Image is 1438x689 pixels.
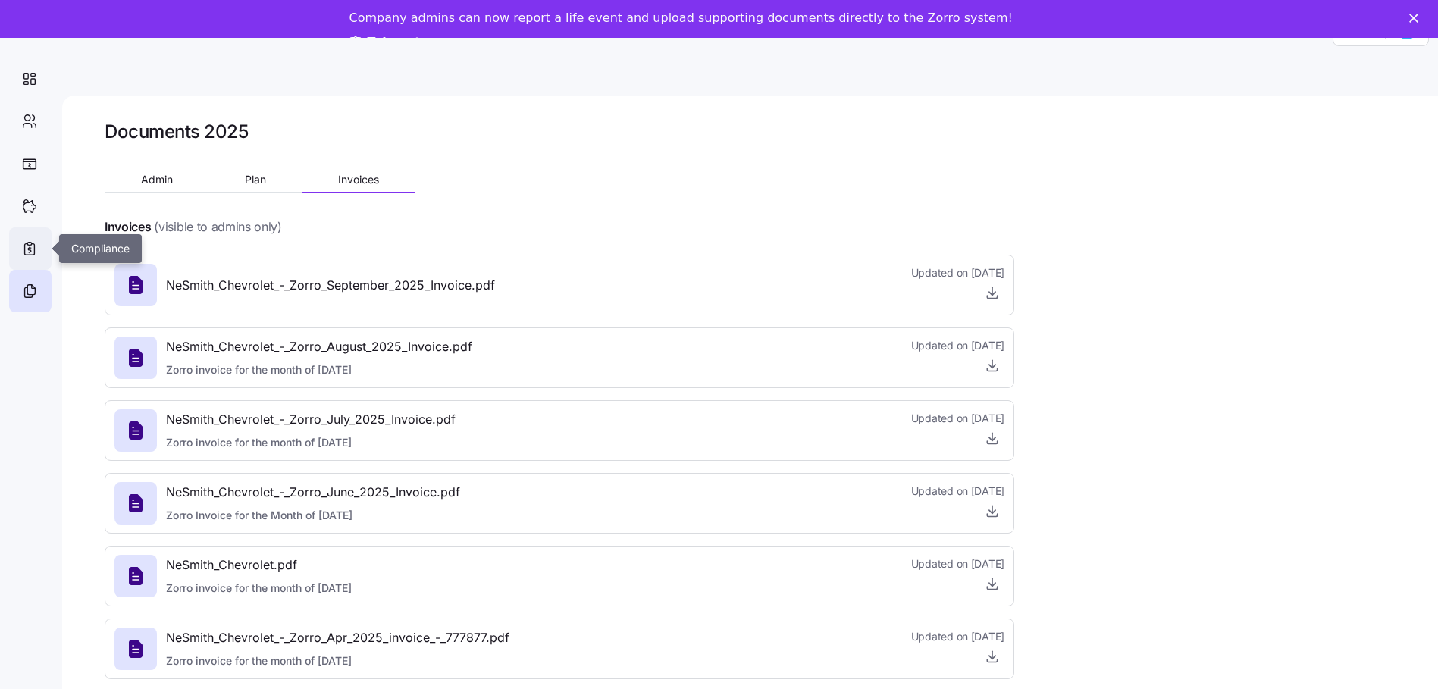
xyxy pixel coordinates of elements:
[166,276,495,295] span: NeSmith_Chevrolet_-_Zorro_September_2025_Invoice.pdf
[338,174,379,185] span: Invoices
[166,410,456,429] span: NeSmith_Chevrolet_-_Zorro_July_2025_Invoice.pdf
[166,483,460,502] span: NeSmith_Chevrolet_-_Zorro_June_2025_Invoice.pdf
[349,11,1013,26] div: Company admins can now report a life event and upload supporting documents directly to the Zorro ...
[911,629,1004,644] span: Updated on [DATE]
[166,508,460,523] span: Zorro Invoice for the Month of [DATE]
[105,218,151,236] h4: Invoices
[154,218,281,236] span: (visible to admins only)
[166,653,509,669] span: Zorro invoice for the month of [DATE]
[166,556,352,575] span: NeSmith_Chevrolet.pdf
[141,174,173,185] span: Admin
[166,435,456,450] span: Zorro invoice for the month of [DATE]
[911,556,1004,572] span: Updated on [DATE]
[911,484,1004,499] span: Updated on [DATE]
[911,411,1004,426] span: Updated on [DATE]
[911,338,1004,353] span: Updated on [DATE]
[166,628,509,647] span: NeSmith_Chevrolet_-_Zorro_Apr_2025_invoice_-_777877.pdf
[166,581,352,596] span: Zorro invoice for the month of [DATE]
[1409,14,1424,23] div: Close
[166,337,472,356] span: NeSmith_Chevrolet_-_Zorro_August_2025_Invoice.pdf
[911,265,1004,280] span: Updated on [DATE]
[349,35,444,52] a: Take a tour
[166,362,472,377] span: Zorro invoice for the month of [DATE]
[245,174,266,185] span: Plan
[105,120,248,143] h1: Documents 2025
